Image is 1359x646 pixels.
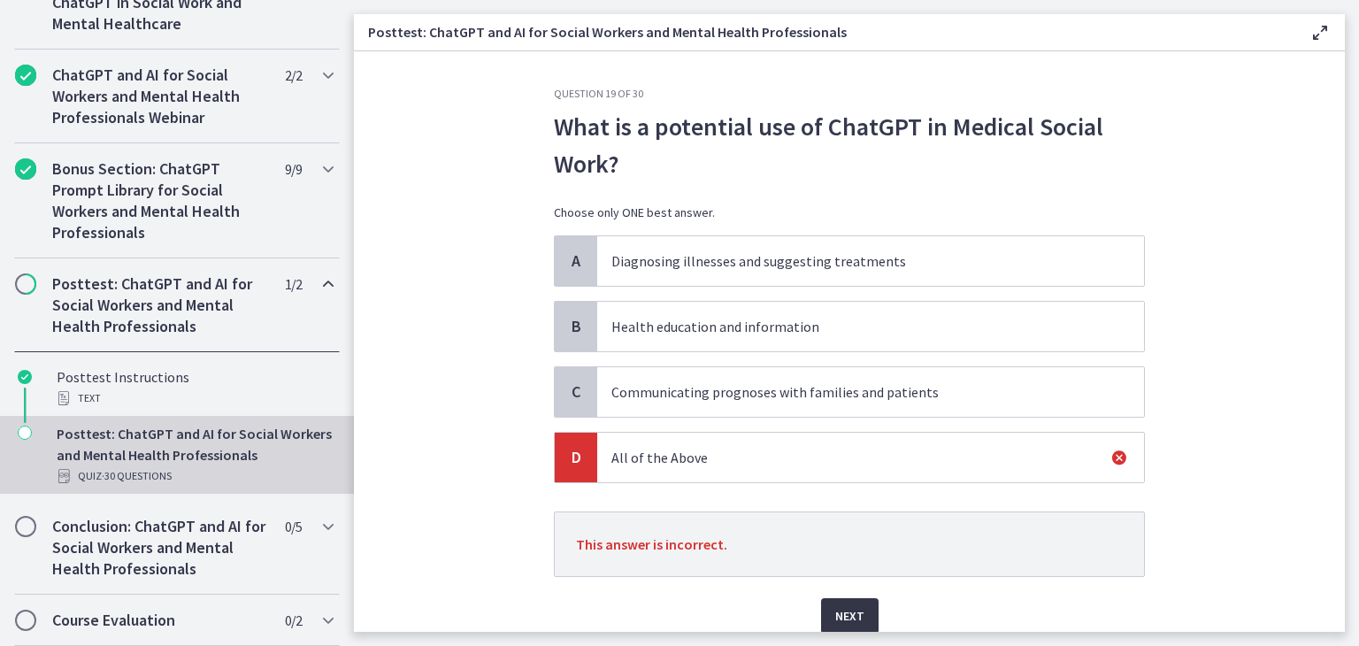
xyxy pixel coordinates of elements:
[285,158,302,180] span: 9 / 9
[57,465,333,487] div: Quiz
[565,447,587,468] span: D
[821,598,879,634] button: Next
[52,65,268,128] h2: ChatGPT and AI for Social Workers and Mental Health Professionals Webinar
[57,366,333,409] div: Posttest Instructions
[102,465,172,487] span: · 30 Questions
[611,447,1094,468] p: All of the Above
[18,370,32,384] i: Completed
[52,273,268,337] h2: Posttest: ChatGPT and AI for Social Workers and Mental Health Professionals
[52,610,268,631] h2: Course Evaluation
[554,204,1145,221] p: Choose only ONE best answer.
[554,108,1145,182] p: What is a potential use of ChatGPT in Medical Social Work?
[52,158,268,243] h2: Bonus Section: ChatGPT Prompt Library for Social Workers and Mental Health Professionals
[576,535,727,553] span: This answer is incorrect.
[285,516,302,537] span: 0 / 5
[15,158,36,180] i: Completed
[554,87,1145,101] h3: Question 19 of 30
[611,250,1094,272] p: Diagnosing illnesses and suggesting treatments
[368,21,1281,42] h3: Posttest: ChatGPT and AI for Social Workers and Mental Health Professionals
[57,423,333,487] div: Posttest: ChatGPT and AI for Social Workers and Mental Health Professionals
[565,381,587,403] span: C
[57,388,333,409] div: Text
[611,381,1094,403] p: Communicating prognoses with families and patients
[15,65,36,86] i: Completed
[285,610,302,631] span: 0 / 2
[52,516,268,580] h2: Conclusion: ChatGPT and AI for Social Workers and Mental Health Professionals
[565,316,587,337] span: B
[565,250,587,272] span: A
[611,316,1094,337] p: Health education and information
[285,65,302,86] span: 2 / 2
[835,605,864,627] span: Next
[285,273,302,295] span: 1 / 2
